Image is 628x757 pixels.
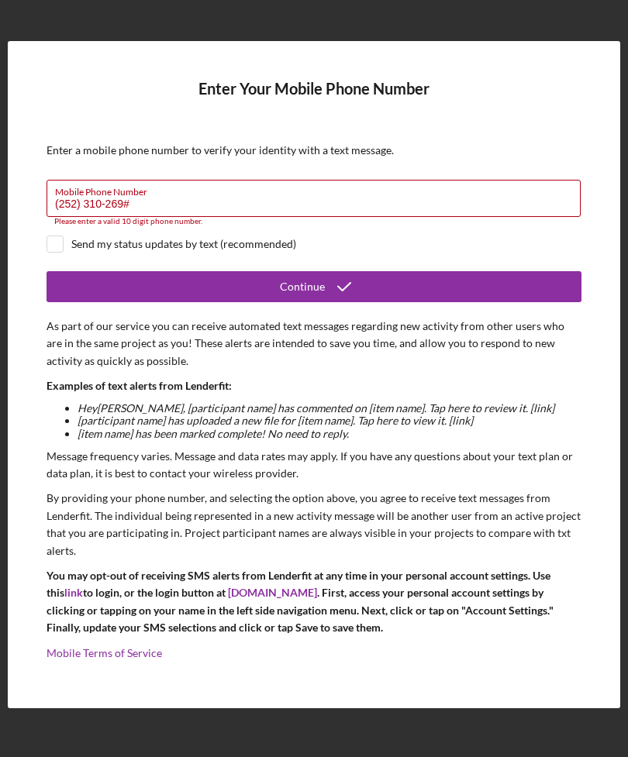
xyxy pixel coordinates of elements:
li: Hey [PERSON_NAME] , [participant name] has commented on [item name]. Tap here to review it. [link] [78,402,581,415]
h4: Enter Your Mobile Phone Number [47,80,581,121]
div: Enter a mobile phone number to verify your identity with a text message. [47,144,581,157]
a: [DOMAIN_NAME] [228,586,317,599]
div: Send my status updates by text (recommended) [71,238,296,250]
div: Continue [280,271,325,302]
a: Mobile Terms of Service [47,646,162,659]
p: Message frequency varies. Message and data rates may apply. If you have any questions about your ... [47,448,581,483]
label: Mobile Phone Number [55,181,581,198]
div: Please enter a valid 10 digit phone number. [47,217,581,226]
p: Examples of text alerts from Lenderfit: [47,377,581,394]
p: By providing your phone number, and selecting the option above, you agree to receive text message... [47,490,581,559]
li: [participant name] has uploaded a new file for [item name]. Tap here to view it. [link] [78,415,581,427]
a: link [64,586,83,599]
li: [item name] has been marked complete! No need to reply. [78,428,581,440]
p: As part of our service you can receive automated text messages regarding new activity from other ... [47,318,581,370]
p: You may opt-out of receiving SMS alerts from Lenderfit at any time in your personal account setti... [47,567,581,637]
button: Continue [47,271,581,302]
